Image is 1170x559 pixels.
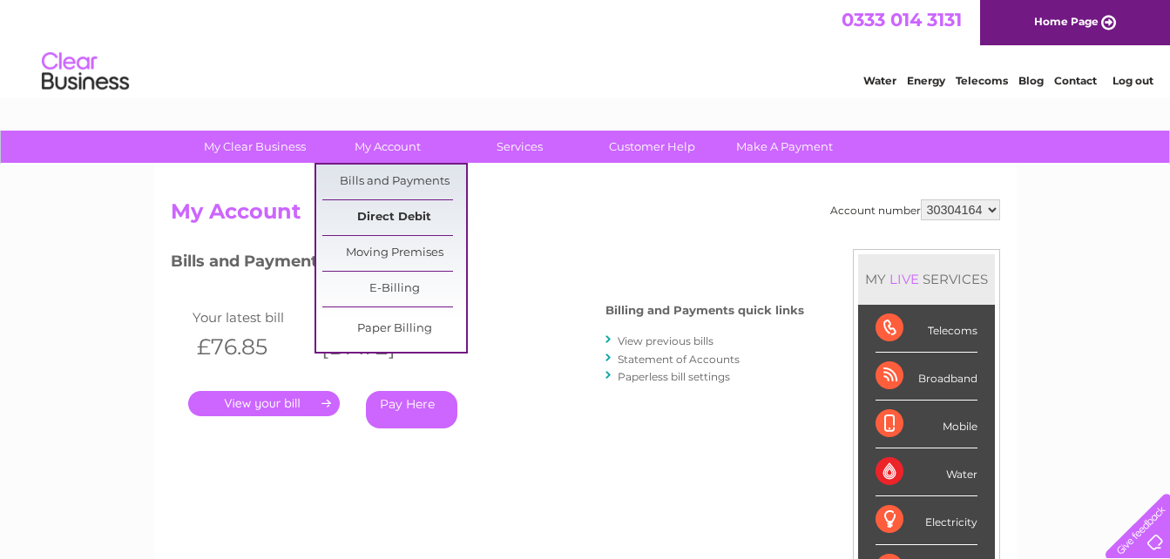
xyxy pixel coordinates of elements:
a: 0333 014 3131 [842,9,962,30]
div: Electricity [876,496,977,544]
a: Moving Premises [322,236,466,271]
h4: Billing and Payments quick links [605,304,804,317]
a: Make A Payment [713,131,856,163]
a: Water [863,74,896,87]
td: Invoice date [313,306,438,329]
img: logo.png [41,45,130,98]
a: My Account [315,131,459,163]
a: Bills and Payments [322,165,466,199]
th: [DATE] [313,329,438,365]
th: £76.85 [188,329,314,365]
a: Paperless bill settings [618,370,730,383]
div: Account number [830,199,1000,220]
div: MY SERVICES [858,254,995,304]
div: Telecoms [876,305,977,353]
a: Telecoms [956,74,1008,87]
a: My Clear Business [183,131,327,163]
a: Log out [1113,74,1153,87]
a: Blog [1018,74,1044,87]
div: Water [876,448,977,496]
a: Energy [907,74,945,87]
h2: My Account [171,199,1000,232]
div: Broadband [876,353,977,401]
a: . [188,391,340,416]
a: View previous bills [618,334,713,347]
a: E-Billing [322,272,466,306]
a: Pay Here [366,391,457,428]
td: Your latest bill [188,306,314,329]
a: Customer Help [580,131,724,163]
h3: Bills and Payments [171,249,804,279]
div: LIVE [886,271,923,287]
a: Paper Billing [322,312,466,347]
a: Statement of Accounts [618,353,740,366]
div: Mobile [876,401,977,448]
div: Clear Business is a trading name of Verastar Limited (registered in [GEOGRAPHIC_DATA] No. 3667643... [174,10,998,84]
a: Direct Debit [322,200,466,235]
a: Contact [1054,74,1097,87]
a: Services [448,131,592,163]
